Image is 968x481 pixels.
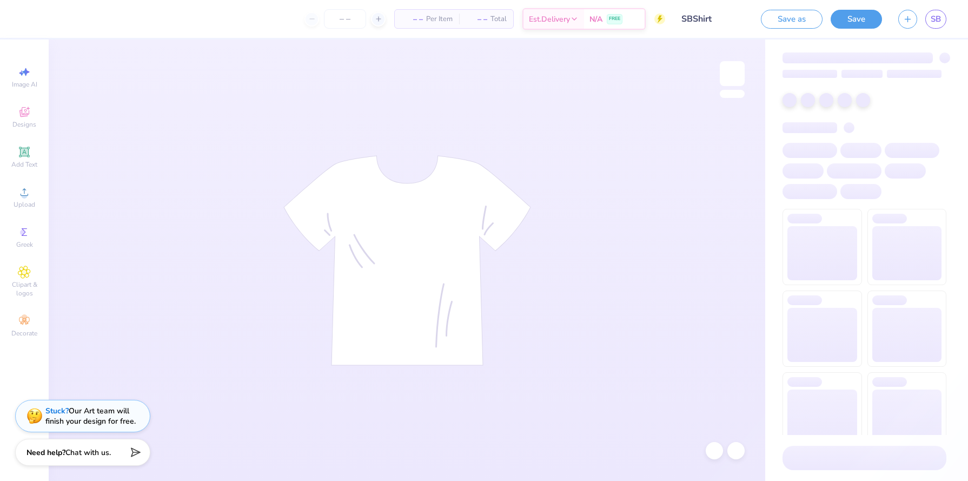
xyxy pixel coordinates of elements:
[65,447,111,458] span: Chat with us.
[673,8,753,30] input: Untitled Design
[283,155,531,366] img: tee-skeleton.svg
[761,10,823,29] button: Save as
[426,14,453,25] span: Per Item
[925,10,946,29] a: SB
[5,280,43,298] span: Clipart & logos
[16,240,33,249] span: Greek
[11,329,37,338] span: Decorate
[11,160,37,169] span: Add Text
[14,200,35,209] span: Upload
[589,14,602,25] span: N/A
[45,406,69,416] strong: Stuck?
[45,406,136,426] div: Our Art team will finish your design for free.
[12,80,37,89] span: Image AI
[12,120,36,129] span: Designs
[324,9,366,29] input: – –
[931,13,941,25] span: SB
[26,447,65,458] strong: Need help?
[609,15,620,23] span: FREE
[466,14,487,25] span: – –
[490,14,507,25] span: Total
[401,14,423,25] span: – –
[529,14,570,25] span: Est. Delivery
[831,10,882,29] button: Save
